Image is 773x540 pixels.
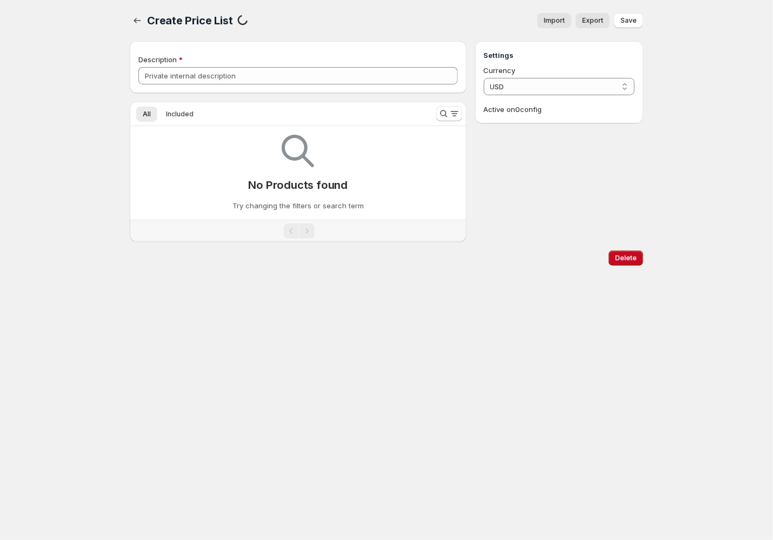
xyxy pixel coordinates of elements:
span: Currency [484,66,516,75]
a: Export [576,13,610,28]
span: Create Price List [147,14,233,27]
img: Empty search results [282,135,314,167]
p: No Products found [249,179,348,192]
span: All [143,110,151,118]
p: Try changing the filters or search term [232,200,364,211]
span: Delete [615,254,637,262]
button: Save [614,13,643,28]
button: Import [537,13,571,28]
p: Active on 0 config [484,104,635,115]
span: Import [544,16,565,25]
span: Export [582,16,603,25]
nav: Pagination [130,220,467,242]
input: Private internal description [138,67,458,84]
button: Delete [609,251,643,266]
h3: Settings [484,50,635,61]
button: Search and filter results [436,106,462,121]
span: Description [138,55,177,64]
span: Included [166,110,194,118]
span: Save [621,16,637,25]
